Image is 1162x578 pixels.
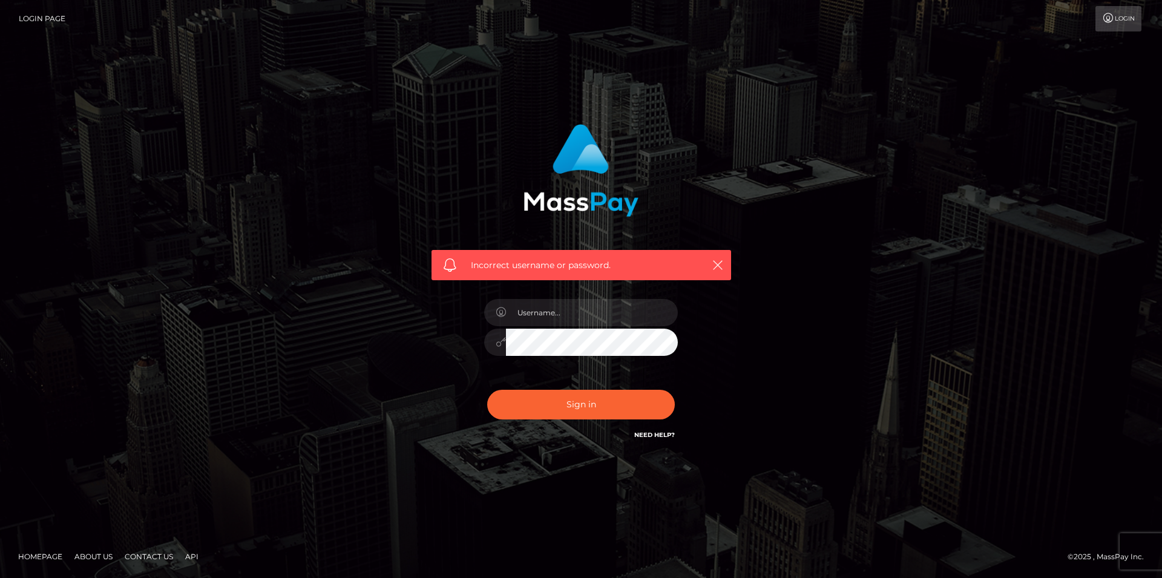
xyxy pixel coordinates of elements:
[13,547,67,566] a: Homepage
[506,299,678,326] input: Username...
[180,547,203,566] a: API
[471,259,692,272] span: Incorrect username or password.
[487,390,675,419] button: Sign in
[19,6,65,31] a: Login Page
[634,431,675,439] a: Need Help?
[524,124,638,217] img: MassPay Login
[120,547,178,566] a: Contact Us
[1068,550,1153,563] div: © 2025 , MassPay Inc.
[70,547,117,566] a: About Us
[1095,6,1141,31] a: Login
